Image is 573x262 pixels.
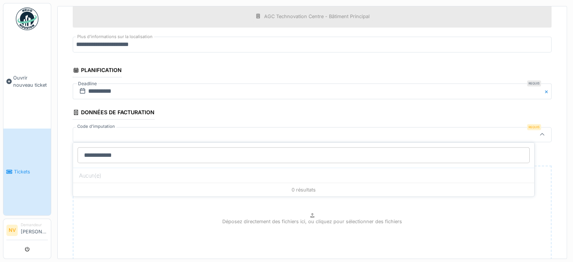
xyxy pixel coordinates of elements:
[76,123,116,130] label: Code d'imputation
[73,64,122,77] div: Planification
[527,124,541,130] div: Requis
[543,83,552,99] button: Close
[3,34,51,129] a: Ouvrir nouveau ticket
[222,218,402,225] p: Déposez directement des fichiers ici, ou cliquez pour sélectionner des fichiers
[6,225,18,236] li: NV
[21,222,48,238] li: [PERSON_NAME]
[13,74,48,89] span: Ouvrir nouveau ticket
[73,107,154,120] div: Données de facturation
[73,183,534,196] div: 0 résultats
[6,222,48,240] a: NV Demandeur[PERSON_NAME]
[21,222,48,228] div: Demandeur
[264,13,370,20] div: AGC Technovation Centre - Bâtiment Principal
[76,34,154,40] label: Plus d'informations sur la localisation
[16,8,38,30] img: Badge_color-CXgf-gQk.svg
[3,129,51,216] a: Tickets
[14,168,48,175] span: Tickets
[527,80,541,86] div: Requis
[77,80,98,88] label: Deadline
[73,168,534,183] div: Aucun(e)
